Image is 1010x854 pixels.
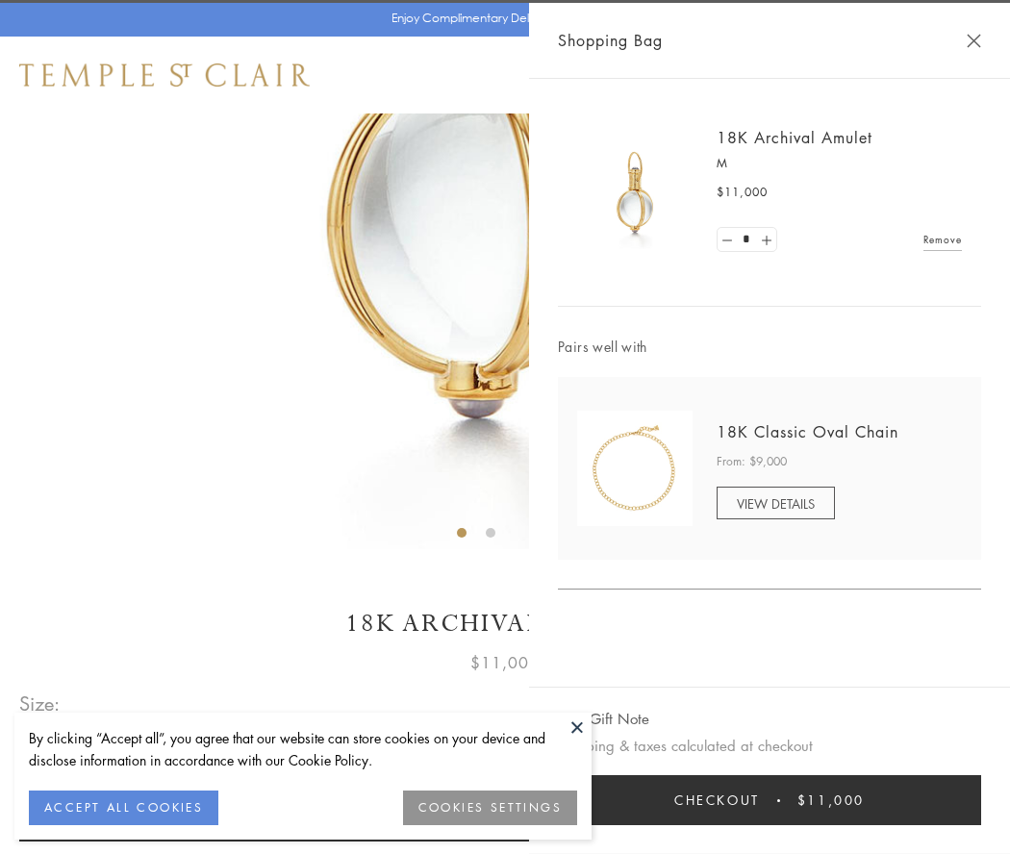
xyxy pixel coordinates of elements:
[558,775,981,825] button: Checkout $11,000
[923,229,962,250] a: Remove
[737,494,815,513] span: VIEW DETAILS
[29,791,218,825] button: ACCEPT ALL COOKIES
[717,154,962,173] p: M
[558,28,663,53] span: Shopping Bag
[19,63,310,87] img: Temple St. Clair
[403,791,577,825] button: COOKIES SETTINGS
[391,9,610,28] p: Enjoy Complimentary Delivery & Returns
[19,607,991,640] h1: 18K Archival Amulet
[718,228,737,252] a: Set quantity to 0
[558,336,981,358] span: Pairs well with
[756,228,775,252] a: Set quantity to 2
[674,790,760,811] span: Checkout
[470,650,540,675] span: $11,000
[967,34,981,48] button: Close Shopping Bag
[717,487,835,519] a: VIEW DETAILS
[717,183,768,202] span: $11,000
[558,734,981,758] p: Shipping & taxes calculated at checkout
[19,688,62,719] span: Size:
[558,707,649,731] button: Add Gift Note
[717,452,787,471] span: From: $9,000
[577,135,693,250] img: 18K Archival Amulet
[29,727,577,771] div: By clicking “Accept all”, you agree that our website can store cookies on your device and disclos...
[717,127,872,148] a: 18K Archival Amulet
[797,790,865,811] span: $11,000
[577,411,693,526] img: N88865-OV18
[717,421,898,442] a: 18K Classic Oval Chain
